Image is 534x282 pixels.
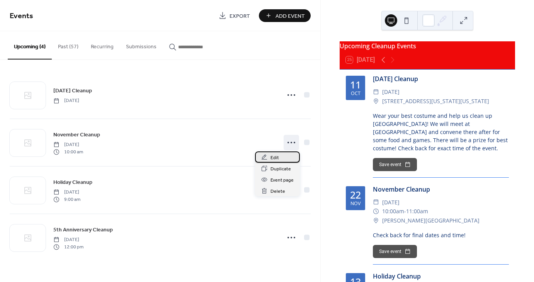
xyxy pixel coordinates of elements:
[373,112,509,152] div: Wear your best costume and help us clean up [GEOGRAPHIC_DATA]! We will meet at [GEOGRAPHIC_DATA] ...
[382,87,400,97] span: [DATE]
[382,216,480,225] span: [PERSON_NAME][GEOGRAPHIC_DATA]
[373,185,509,194] div: November Cleanup
[52,31,85,59] button: Past (57)
[53,148,83,155] span: 10:00 am
[350,80,361,90] div: 11
[270,154,279,162] span: Edit
[53,189,80,196] span: [DATE]
[53,97,79,104] span: [DATE]
[270,165,291,173] span: Duplicate
[270,187,285,195] span: Delete
[53,130,100,139] a: November Cleanup
[53,226,113,234] span: 5th Anniversary Cleanup
[406,207,428,216] span: 11:00am
[350,190,361,200] div: 22
[259,9,311,22] button: Add Event
[382,198,400,207] span: [DATE]
[351,91,361,96] div: Oct
[373,158,417,171] button: Save event
[382,97,489,106] span: [STREET_ADDRESS][US_STATE][US_STATE]
[373,97,379,106] div: ​
[373,198,379,207] div: ​
[53,225,113,234] a: 5th Anniversary Cleanup
[53,86,92,95] a: [DATE] Cleanup
[276,12,305,20] span: Add Event
[85,31,120,59] button: Recurring
[382,207,404,216] span: 10:00am
[53,196,80,203] span: 9:00 am
[373,74,509,83] div: [DATE] Cleanup
[53,131,100,139] span: November Cleanup
[270,176,294,184] span: Event page
[8,31,52,59] button: Upcoming (4)
[350,201,361,206] div: Nov
[373,272,509,281] div: Holiday Cleanup
[340,41,515,51] div: Upcoming Cleanup Events
[404,207,406,216] span: -
[373,87,379,97] div: ​
[120,31,163,59] button: Submissions
[53,87,92,95] span: [DATE] Cleanup
[373,231,509,239] div: Check back for final dates and time!
[10,8,33,24] span: Events
[53,178,92,187] a: Holiday Cleanup
[53,178,92,187] span: Holiday Cleanup
[373,216,379,225] div: ​
[373,207,379,216] div: ​
[373,245,417,258] button: Save event
[53,236,83,243] span: [DATE]
[213,9,256,22] a: Export
[230,12,250,20] span: Export
[53,141,83,148] span: [DATE]
[53,243,83,250] span: 12:00 pm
